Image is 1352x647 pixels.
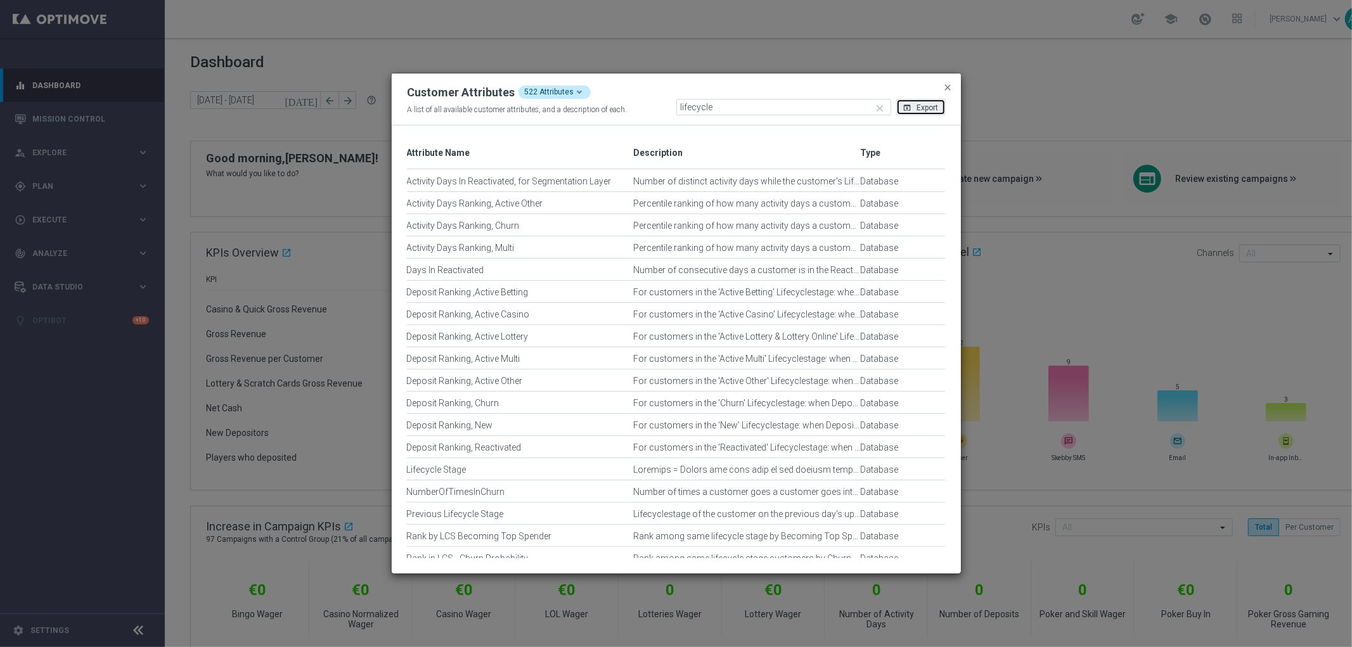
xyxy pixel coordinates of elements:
div: Lifecyclestage of the customer on the previous day's update [633,509,860,530]
div: Press SPACE to select this row. [407,414,946,436]
span: Database [860,243,898,253]
div: Type [860,376,898,387]
div: For customers in the 'Active Casino' Lifecyclestage: when DepositRanking >= 0.9 then 'Top 10 % De... [633,309,860,331]
div: NumberOfTimesInChurn [407,487,634,508]
div: For customers in the 'Active Betting' Lifecyclestage: when DepositRanking >= 0.9 then 'Top 10 % D... [633,287,860,309]
div: Type [860,442,898,453]
div: 522 Attributes [518,86,591,99]
div: Rank among same lifecycle stage by Becoming Top Spender Score. On a scale of 1 (lowest) to 100 (h... [633,531,860,553]
div: Percentile ranking of how many activity days a customer has, for the 'Active Other' Lifecyclestage [633,198,860,220]
div: Type [860,420,898,431]
span: Database [860,331,898,342]
span: Database [860,464,898,475]
div: Deposit Ranking, Churn [407,398,634,420]
div: Press SPACE to select this row. [407,480,946,503]
input: Quick find [676,99,891,115]
div: Press SPACE to select this row. [407,281,946,303]
div: Activity Days Ranking, Active Other [407,198,634,220]
span: Database [860,398,898,409]
div: Press SPACE to select this row. [407,547,946,569]
div: Press SPACE to select this row. [407,236,946,259]
div: Type [860,553,898,564]
div: Activity Days In Reactivated, for Segmentation Layer [407,176,634,198]
div: Type [860,243,898,253]
div: Press SPACE to select this row. [407,303,946,325]
div: Deposit Ranking ,Active Betting [407,287,634,309]
span: Database [860,509,898,520]
div: Number of times a customer goes a customer goes into [GEOGRAPHIC_DATA], then goes into a differen... [633,487,860,508]
div: Press SPACE to select this row. [407,503,946,525]
div: Rank among same lifecycle stage customers by Churn probability. [633,553,860,575]
div: Deposit Ranking, Reactivated [407,442,634,464]
div: Number of distinct activity days while the customer's LifecycleStage = 'Reactivated' If the numbe... [633,176,860,198]
span: Database [860,309,898,320]
div: Lifecycle Stage [407,464,634,486]
div: Deposit Ranking, Active Casino [407,309,634,331]
div: Deposit Ranking, Active Multi [407,354,634,375]
span: Database [860,420,898,431]
span: Database [860,265,898,276]
div: Deposit Ranking, Active Lottery [407,331,634,353]
div: Customer Attributes [408,86,515,99]
div: Activity Days Ranking, Churn [407,221,634,242]
div: For customers in the 'Active Lottery & Lottery Online' Lifecyclestage: when DepositRanking >= 0.9... [633,331,860,353]
div: Type [860,265,898,276]
div: Percentile ranking of how many activity days a customer has, for the 'Multi' Lifecyclestage [633,243,860,264]
div: A list of all available customer attributes, and a description of each. [408,105,677,115]
div: Press SPACE to select this row. [407,347,946,369]
span: close [943,82,953,93]
button: open_in_browser Export [896,99,946,115]
span: Database [860,553,898,564]
span: Database [860,442,898,453]
div: Type [860,198,898,209]
div: Deposit Ranking, Active Other [407,376,634,397]
div: Activity Days Ranking, Multi [407,243,634,264]
i: close [875,103,886,114]
span: Database [860,531,898,542]
div: Type [860,531,898,542]
span: Export [917,103,939,112]
div: Press SPACE to select this row. [407,214,946,236]
span: Database [860,176,898,187]
div: Rank in LCS - Churn Probability [407,553,634,575]
span: Database [860,287,898,298]
div: Type [860,176,898,187]
div: Type [860,331,898,342]
div: For customers in the 'Active Multi' Lifecyclestage: when DepositRanking >= 0.9 then 'Top 10 % Dep... [633,354,860,375]
div: Type [860,487,898,497]
div: For customers in the 'Active Other' Lifecyclestage: when DepositRanking >= 0.9 then 'Top 10 % Dep... [633,376,860,397]
div: Press SPACE to select this row. [407,436,946,458]
div: Type [860,221,898,231]
div: Press SPACE to select this row. [407,525,946,547]
div: Press SPACE to select this row. [407,259,946,281]
span: Description [633,148,683,158]
div: Press SPACE to select this row. [407,392,946,414]
div: Type [860,398,898,409]
span: Database [860,354,898,364]
div: Loremips = Dolors ame cons adip el sed doeiusm tempor inc utla 4 etdolo mag ali enim adm ven quis... [633,464,860,486]
span: Database [860,198,898,209]
i: open_in_browser [903,103,912,112]
div: Press SPACE to select this row. [407,192,946,214]
div: Number of consecutive days a customer is in the Reactivated Lifecyclestage [633,265,860,286]
div: Percentile ranking of how many activity days a customer has, for the 'Churn' Lifecyclestage [633,221,860,242]
div: Previous Lifecycle Stage [407,509,634,530]
span: Database [860,487,898,497]
div: Press SPACE to select this row. [407,170,946,192]
div: Type [860,354,898,364]
div: Press SPACE to select this row. [407,325,946,347]
div: Type [860,464,898,475]
span: Database [860,221,898,231]
div: For customers in the 'Reactivated' Lifecyclestage: when DepositRanking >= 0.9 then 'Top 10 % Depo... [633,442,860,464]
span: Attribute Name [407,148,470,158]
span: Type [860,148,880,158]
div: Rank by LCS Becoming Top Spender [407,531,634,553]
div: Days In Reactivated [407,265,634,286]
div: Deposit Ranking, New [407,420,634,442]
div: Type [860,287,898,298]
div: Press SPACE to deselect this row. [407,458,946,480]
div: Type [860,509,898,520]
div: For customers in the 'Churn' Lifecyclestage: when DepositRanking >= 0.9 then 'Top 10 % Deposit Am... [633,398,860,420]
div: Type [860,309,898,320]
div: For customers in the 'New' Lifecyclestage: when DepositRanking >= 0.9 then 'Top 10 % Deposit Amou... [633,420,860,442]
